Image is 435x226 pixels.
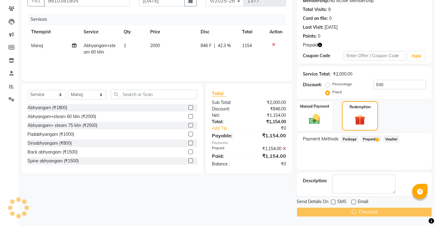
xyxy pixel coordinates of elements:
[266,25,286,39] th: Action
[341,135,359,143] span: Package
[408,51,425,61] button: Apply
[201,43,212,49] span: 846 F
[300,104,329,109] label: Manual Payment
[27,158,79,164] div: Spine abhyangam (₹1500)
[27,131,74,138] div: Padabhyangam (₹1000)
[333,71,352,77] div: ₹2,000.00
[303,42,318,48] span: Prepaid
[212,140,286,146] div: Payments
[27,105,67,111] div: Abhyangam (₹1800)
[27,25,80,39] th: Therapist
[332,81,352,87] label: Percentage
[207,132,249,139] div: Payable:
[84,43,116,55] span: Abhyangam+steam 60 Min
[249,112,290,119] div: ₹1,154.00
[27,113,96,120] div: Abhyangam+steam 60 Min (₹2000)
[207,112,249,119] div: Net:
[218,43,231,49] span: 42.3 %
[351,113,368,127] img: _gift.svg
[207,125,256,132] a: Add Tip
[350,104,371,110] label: Redemption
[249,106,290,112] div: ₹846.00
[124,43,126,48] span: 1
[361,135,381,143] span: Prepaid
[318,33,320,39] div: 0
[27,122,97,129] div: Abhyangam+ steam 75 Min (₹2500)
[212,90,226,97] span: Total
[249,152,290,160] div: ₹1,154.00
[303,53,344,59] div: Coupon Code
[27,140,72,146] div: Siroabhyangam (₹800)
[303,71,331,77] div: Service Total:
[303,33,317,39] div: Points:
[80,25,120,39] th: Service
[337,198,346,206] span: SMS
[358,198,368,206] span: Email
[214,43,215,49] span: |
[303,6,327,13] div: Total Visits:
[27,149,78,155] div: Back abhyangam (₹1500)
[303,136,339,142] span: Payment Methods
[249,99,290,106] div: ₹2,000.00
[303,24,323,31] div: Last Visit:
[249,119,290,125] div: ₹1,154.00
[242,43,252,48] span: 1154
[207,106,249,112] div: Discount:
[297,198,328,206] span: Send Details On
[207,152,249,160] div: Paid:
[306,113,324,126] img: _cash.svg
[150,43,160,48] span: 2000
[28,14,291,25] div: Services
[238,25,266,39] th: Total
[249,132,290,139] div: ₹1,154.00
[303,178,327,184] div: Description:
[344,51,405,61] input: Enter Offer / Coupon Code
[332,89,342,95] label: Fixed
[31,43,43,48] span: Manoj
[329,15,332,22] div: 0
[375,138,379,142] span: 1
[256,125,291,132] div: ₹0
[207,99,249,106] div: Sub Total:
[249,146,290,152] div: ₹1,154.00
[303,82,322,88] div: Discount:
[249,161,290,167] div: ₹0
[207,119,249,125] div: Total:
[207,161,249,167] div: Balance :
[328,6,331,13] div: 9
[324,24,338,31] div: [DATE]
[111,90,197,99] input: Search or Scan
[383,135,400,143] span: Voucher
[120,25,147,39] th: Qty
[197,25,238,39] th: Disc
[147,25,197,39] th: Price
[207,146,249,152] div: Prepaid
[303,15,328,22] div: Card on file:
